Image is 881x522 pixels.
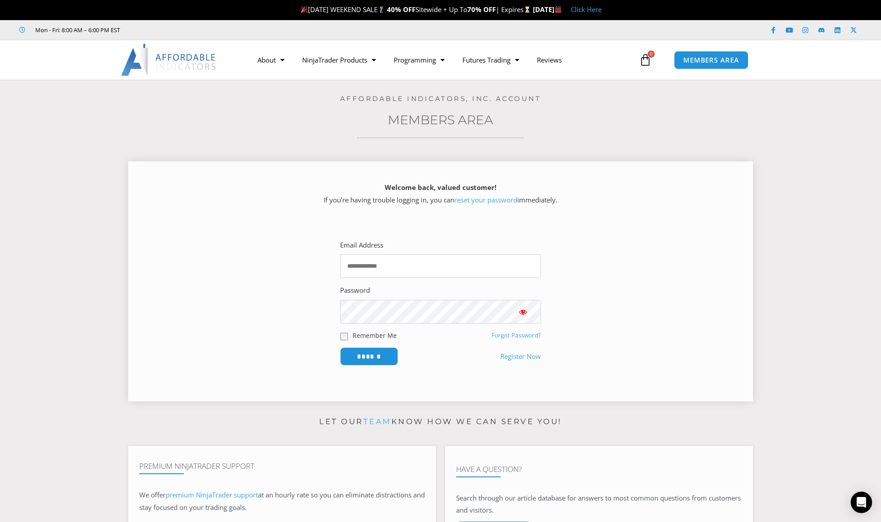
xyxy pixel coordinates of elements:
nav: Menu [249,50,637,70]
strong: [DATE] [533,5,562,14]
iframe: Customer reviews powered by Trustpilot [133,25,266,34]
a: Programming [385,50,453,70]
p: Let our know how we can serve you! [128,415,753,429]
span: [DATE] WEEKEND SALE Sitewide + Up To | Expires [299,5,533,14]
a: team [363,417,391,426]
a: Affordable Indicators, Inc. Account [340,94,541,103]
a: Register Now [500,350,541,363]
img: 🏭 [555,6,561,13]
h4: Premium NinjaTrader Support [139,462,425,471]
button: Show password [505,300,541,324]
span: Mon - Fri: 8:00 AM – 6:00 PM EST [33,25,120,35]
label: Password [340,284,370,297]
p: Search through our article database for answers to most common questions from customers and visit... [456,492,742,517]
a: About [249,50,293,70]
span: 0 [648,51,655,58]
a: Forgot Password? [491,331,541,339]
a: Members Area [388,112,493,127]
h4: Have A Question? [456,465,742,474]
span: at an hourly rate so you can eliminate distractions and stay focused on your trading goals. [139,490,425,512]
img: ⌛ [524,6,531,13]
strong: 40% OFF [387,5,416,14]
div: Open Intercom Messenger [851,492,872,513]
a: premium NinjaTrader support [166,490,258,499]
a: NinjaTrader Products [293,50,385,70]
label: Email Address [340,239,383,252]
a: Click Here [571,5,602,14]
a: MEMBERS AREA [674,51,748,69]
a: reset your password [454,195,517,204]
strong: 70% OFF [467,5,496,14]
label: Remember Me [353,331,397,340]
img: 🏌️‍♂️ [378,6,385,13]
img: 🎉 [301,6,308,13]
strong: Welcome back, valued customer! [385,183,496,192]
a: Futures Trading [453,50,528,70]
span: MEMBERS AREA [683,57,739,63]
a: 0 [626,47,665,73]
a: Reviews [528,50,571,70]
img: LogoAI | Affordable Indicators – NinjaTrader [121,44,217,76]
span: We offer [139,490,166,499]
p: If you’re having trouble logging in, you can immediately. [144,181,737,206]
